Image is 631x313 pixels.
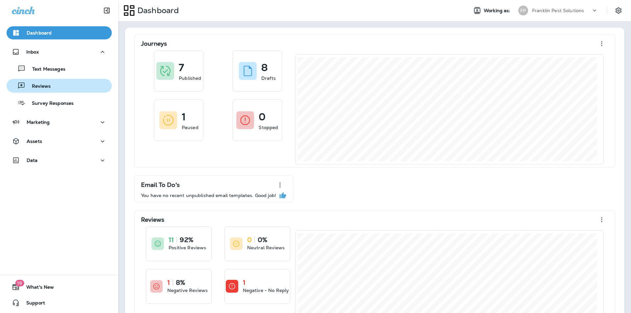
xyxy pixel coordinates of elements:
p: Franklin Pest Solutions [532,8,584,13]
p: Positive Reviews [169,244,206,251]
p: Marketing [27,120,50,125]
p: Reviews [25,83,51,90]
p: 11 [169,236,174,243]
span: What's New [20,284,54,292]
p: Drafts [261,75,276,81]
p: 7 [179,64,184,71]
button: Support [7,296,112,309]
p: 1 [182,114,186,120]
p: Dashboard [135,6,179,15]
div: FP [518,6,528,15]
span: 19 [15,280,24,286]
p: 0 [259,114,266,120]
p: Published [179,75,201,81]
p: Stopped [259,124,278,131]
p: Survey Responses [25,101,74,107]
p: Text Messages [26,66,65,73]
p: Dashboard [27,30,52,35]
p: 92% [180,236,193,243]
button: Data [7,154,112,167]
p: Reviews [141,216,164,223]
p: Negative Reviews [167,287,208,294]
p: Assets [27,139,42,144]
p: 8% [176,279,185,286]
button: Settings [613,5,624,16]
button: Inbox [7,45,112,58]
button: Assets [7,135,112,148]
p: 0% [258,236,267,243]
button: Marketing [7,116,112,129]
p: Journeys [141,40,167,47]
p: Neutral Reviews [247,244,285,251]
p: Email To Do's [141,182,180,188]
p: Data [27,158,38,163]
button: Reviews [7,79,112,93]
p: You have no recent unpublished email templates. Good job! [141,193,276,198]
button: 19What's New [7,280,112,294]
button: Text Messages [7,62,112,76]
p: 1 [243,279,245,286]
span: Working as: [484,8,512,13]
button: Survey Responses [7,96,112,110]
p: Paused [182,124,199,131]
span: Support [20,300,45,308]
button: Dashboard [7,26,112,39]
p: Inbox [26,49,39,55]
p: 1 [167,279,170,286]
button: Collapse Sidebar [98,4,116,17]
p: 0 [247,236,252,243]
p: 8 [261,64,268,71]
p: Negative - No Reply [243,287,289,294]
